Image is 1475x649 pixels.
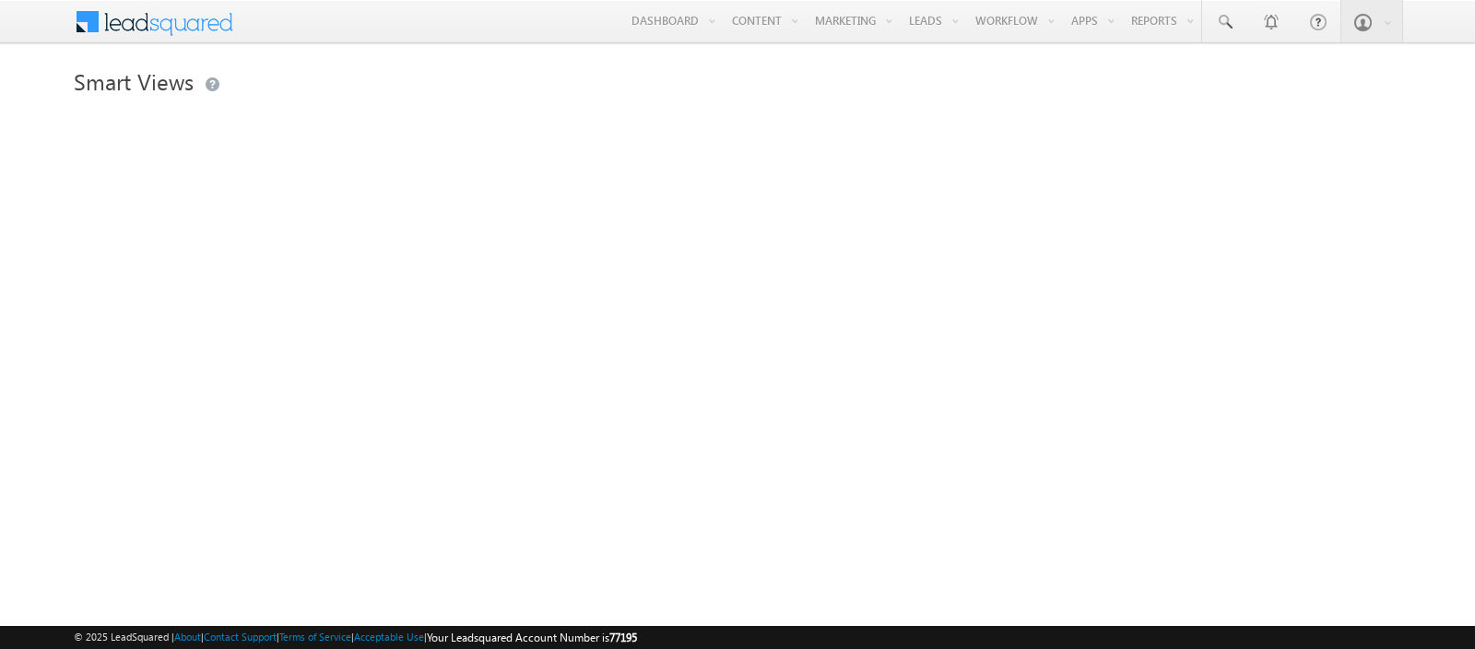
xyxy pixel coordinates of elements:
[354,631,424,643] a: Acceptable Use
[609,631,637,644] span: 77195
[174,631,201,643] a: About
[279,631,351,643] a: Terms of Service
[204,631,277,643] a: Contact Support
[427,631,637,644] span: Your Leadsquared Account Number is
[74,629,637,646] span: © 2025 LeadSquared | | | | |
[74,66,194,96] span: Smart Views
